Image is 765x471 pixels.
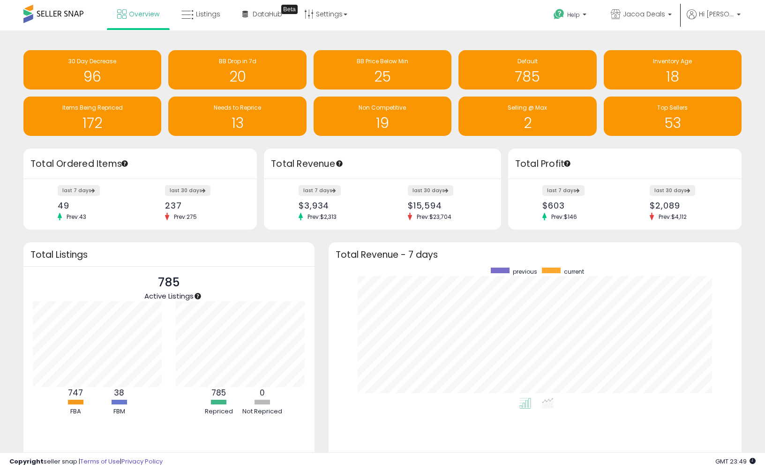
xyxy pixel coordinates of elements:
div: Tooltip anchor [335,159,344,168]
div: Tooltip anchor [194,292,202,300]
div: Tooltip anchor [563,159,571,168]
span: Prev: $2,313 [303,213,341,221]
span: Listings [196,9,220,19]
a: Items Being Repriced 172 [23,97,161,136]
label: last 30 days [408,185,453,196]
h3: Total Profit [515,157,735,171]
span: Prev: $4,112 [654,213,691,221]
span: Prev: $23,704 [412,213,456,221]
h1: 96 [28,69,157,84]
a: Terms of Use [80,457,120,466]
span: BB Drop in 7d [219,57,256,65]
span: Default [517,57,538,65]
span: Prev: 275 [169,213,202,221]
div: FBA [54,407,97,416]
span: Top Sellers [657,104,688,112]
a: Top Sellers 53 [604,97,742,136]
span: Help [567,11,580,19]
div: 237 [165,201,240,210]
h1: 19 [318,115,447,131]
a: Non Competitive 19 [314,97,451,136]
span: current [564,268,584,276]
div: Repriced [198,407,240,416]
a: Privacy Policy [121,457,163,466]
label: last 30 days [650,185,695,196]
h1: 172 [28,115,157,131]
span: BB Price Below Min [357,57,408,65]
span: Needs to Reprice [214,104,261,112]
label: last 30 days [165,185,210,196]
a: BB Drop in 7d 20 [168,50,306,90]
div: $15,594 [408,201,485,210]
h3: Total Revenue [271,157,494,171]
i: Get Help [553,8,565,20]
div: Not Repriced [241,407,284,416]
strong: Copyright [9,457,44,466]
a: Default 785 [458,50,596,90]
b: 785 [211,387,226,398]
h1: 53 [608,115,737,131]
span: Prev: $146 [547,213,582,221]
span: Selling @ Max [508,104,547,112]
a: Hi [PERSON_NAME] [687,9,741,30]
h1: 2 [463,115,592,131]
h1: 785 [463,69,592,84]
a: BB Price Below Min 25 [314,50,451,90]
span: Inventory Age [653,57,692,65]
div: $2,089 [650,201,725,210]
a: Inventory Age 18 [604,50,742,90]
span: Active Listings [144,291,194,301]
label: last 7 days [299,185,341,196]
h1: 20 [173,69,301,84]
h1: 13 [173,115,301,131]
b: 38 [114,387,124,398]
span: 2025-09-8 23:49 GMT [715,457,756,466]
label: last 7 days [542,185,585,196]
h3: Total Ordered Items [30,157,250,171]
span: Non Competitive [359,104,406,112]
span: 30 Day Decrease [68,57,116,65]
a: 30 Day Decrease 96 [23,50,161,90]
h3: Total Listings [30,251,307,258]
b: 0 [260,387,265,398]
p: 785 [144,274,194,292]
h3: Total Revenue - 7 days [336,251,735,258]
span: Hi [PERSON_NAME] [699,9,734,19]
div: $3,934 [299,201,375,210]
div: Tooltip anchor [281,5,298,14]
div: $603 [542,201,618,210]
span: Items Being Repriced [62,104,123,112]
span: previous [513,268,537,276]
span: Jacoa Deals [623,9,665,19]
label: last 7 days [58,185,100,196]
span: DataHub [253,9,282,19]
h1: 18 [608,69,737,84]
div: FBM [98,407,140,416]
div: 49 [58,201,133,210]
a: Help [546,1,596,30]
a: Needs to Reprice 13 [168,97,306,136]
b: 747 [68,387,83,398]
span: Overview [129,9,159,19]
a: Selling @ Max 2 [458,97,596,136]
h1: 25 [318,69,447,84]
div: seller snap | | [9,457,163,466]
div: Tooltip anchor [120,159,129,168]
span: Prev: 43 [62,213,91,221]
